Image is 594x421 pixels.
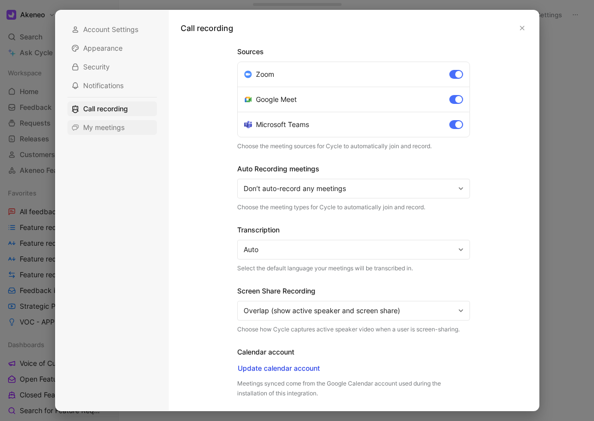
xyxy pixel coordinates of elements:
[238,362,320,374] span: Update calendar account
[237,379,470,398] p: Meetings synced come from the Google Calendar account used during the installation of this integr...
[83,123,125,132] span: My meetings
[83,25,138,34] span: Account Settings
[244,244,454,256] span: Auto
[237,324,470,334] p: Choose how Cycle captures active speaker video when a user is screen-sharing.
[244,119,309,130] div: Microsoft Teams
[237,202,470,212] p: Choose the meeting types for Cycle to automatically join and record.
[237,163,470,175] h3: Auto Recording meetings
[237,346,470,358] h3: Calendar account
[237,179,470,198] button: Don’t auto-record any meetings
[237,46,470,58] h3: Sources
[237,141,470,151] p: Choose the meeting sources for Cycle to automatically join and record.
[237,224,470,236] h3: Transcription
[244,183,454,194] span: Don’t auto-record any meetings
[67,120,157,135] div: My meetings
[67,60,157,74] div: Security
[181,22,233,34] h1: Call recording
[237,362,320,375] button: Update calendar account
[67,41,157,56] div: Appearance
[67,78,157,93] div: Notifications
[244,68,274,80] div: Zoom
[83,104,128,114] span: Call recording
[83,62,110,72] span: Security
[83,81,124,91] span: Notifications
[244,94,297,105] div: Google Meet
[237,301,470,321] button: Overlap (show active speaker and screen share)
[237,240,470,259] button: Auto
[237,285,470,297] h3: Screen Share Recording
[67,101,157,116] div: Call recording
[237,263,470,273] p: Select the default language your meetings will be transcribed in.
[244,305,454,317] span: Overlap (show active speaker and screen share)
[67,22,157,37] div: Account Settings
[83,43,123,53] span: Appearance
